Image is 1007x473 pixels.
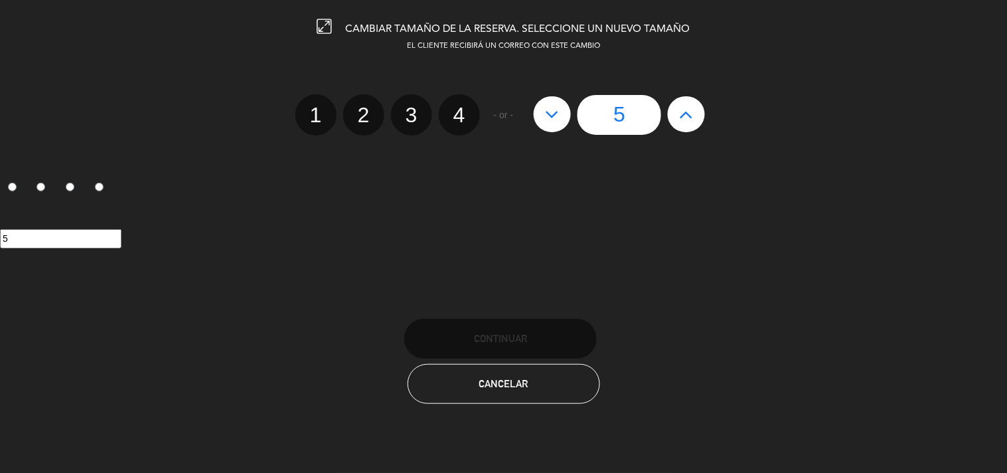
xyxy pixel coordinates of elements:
[408,364,600,404] button: Cancelar
[95,183,104,191] input: 4
[8,183,17,191] input: 1
[58,177,88,200] label: 3
[474,333,527,344] span: Continuar
[295,94,337,136] label: 1
[439,94,480,136] label: 4
[391,94,432,136] label: 3
[87,177,116,200] label: 4
[29,177,58,200] label: 2
[407,43,600,50] span: EL CLIENTE RECIBIRÁ UN CORREO CON ESTE CAMBIO
[404,319,597,359] button: Continuar
[37,183,45,191] input: 2
[346,24,690,35] span: CAMBIAR TAMAÑO DE LA RESERVA. SELECCIONE UN NUEVO TAMAÑO
[494,108,514,123] span: - or -
[479,378,528,389] span: Cancelar
[66,183,74,191] input: 3
[343,94,384,136] label: 2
